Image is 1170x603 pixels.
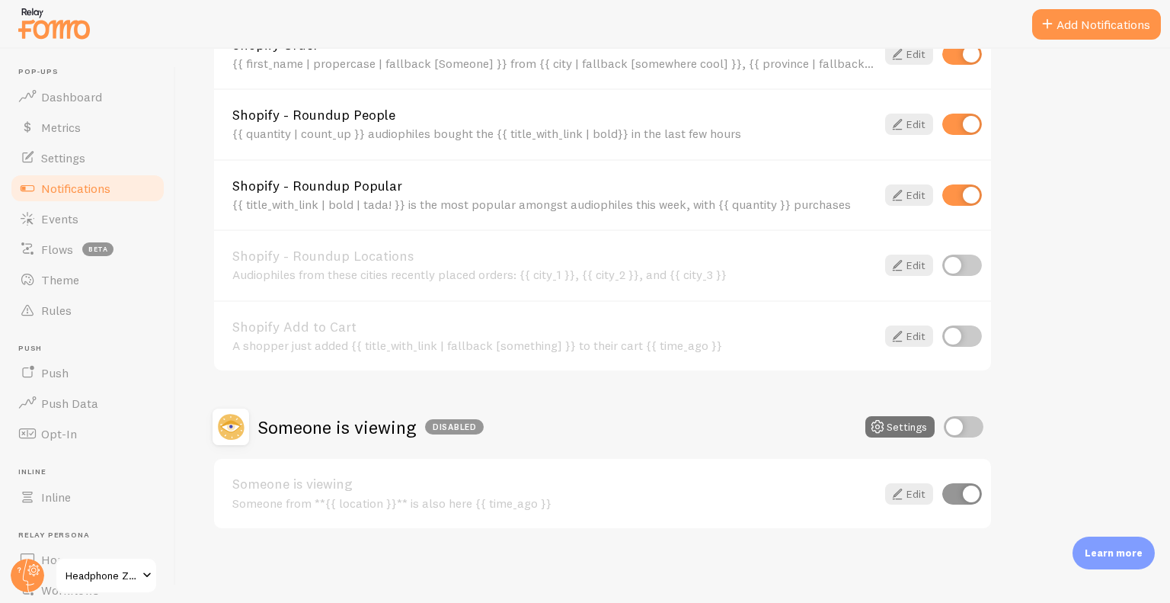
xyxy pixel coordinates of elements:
div: Audiophiles from these cities recently placed orders: {{ city_1 }}, {{ city_2 }}, and {{ city_3 }} [232,268,876,281]
span: Rules [41,303,72,318]
div: {{ first_name | propercase | fallback [Someone] }} from {{ city | fallback [somewhere cool] }}, {... [232,56,876,70]
a: Edit [885,326,933,347]
img: fomo-relay-logo-orange.svg [16,4,92,43]
div: Someone from **{{ location }}** is also here {{ time_ago }} [232,496,876,510]
span: Pop-ups [18,67,166,77]
span: Theme [41,272,79,287]
a: Dashboard [9,82,166,112]
a: Notifications [9,173,166,204]
a: Someone is viewing [232,477,876,491]
a: Rules [9,295,166,326]
div: {{ quantity | count_up }} audiophiles bought the {{ title_with_link | bold}} in the last few hours [232,127,876,140]
a: Events [9,204,166,234]
a: Shopify - Roundup People [232,108,876,122]
span: Events [41,211,78,226]
span: Metrics [41,120,81,135]
button: Settings [865,416,935,438]
span: Opt-In [41,426,77,441]
p: Learn more [1085,546,1143,560]
span: Home [41,552,74,567]
a: Home [9,544,166,575]
span: Push Data [41,396,98,411]
a: Inline [9,482,166,512]
a: Edit [885,114,933,135]
span: Notifications [41,181,110,196]
a: Shopify - Roundup Locations [232,249,876,263]
a: Edit [885,255,933,276]
a: Edit [885,43,933,65]
a: Headphone Zone [55,557,158,594]
span: Inline [41,489,71,505]
span: Push [18,344,166,354]
span: Relay Persona [18,531,166,540]
a: Opt-In [9,419,166,449]
div: Disabled [425,419,484,435]
span: Dashboard [41,89,102,104]
a: Flows beta [9,234,166,265]
h2: Someone is viewing [258,415,484,439]
a: Edit [885,483,933,505]
div: {{ title_with_link | bold | tada! }} is the most popular amongst audiophiles this week, with {{ q... [232,197,876,211]
a: Shopify Order [232,38,876,52]
span: Settings [41,150,85,165]
a: Push [9,358,166,388]
a: Push Data [9,388,166,419]
span: Push [41,365,69,380]
a: Theme [9,265,166,295]
span: Flows [41,242,73,257]
div: A shopper just added {{ title_with_link | fallback [something] }} to their cart {{ time_ago }} [232,338,876,352]
a: Shopify - Roundup Popular [232,179,876,193]
span: Inline [18,467,166,477]
a: Metrics [9,112,166,143]
a: Edit [885,184,933,206]
a: Settings [9,143,166,173]
span: beta [82,242,113,256]
a: Shopify Add to Cart [232,320,876,334]
div: Learn more [1072,537,1155,569]
img: Someone is viewing [213,409,249,445]
span: Headphone Zone [66,566,138,585]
